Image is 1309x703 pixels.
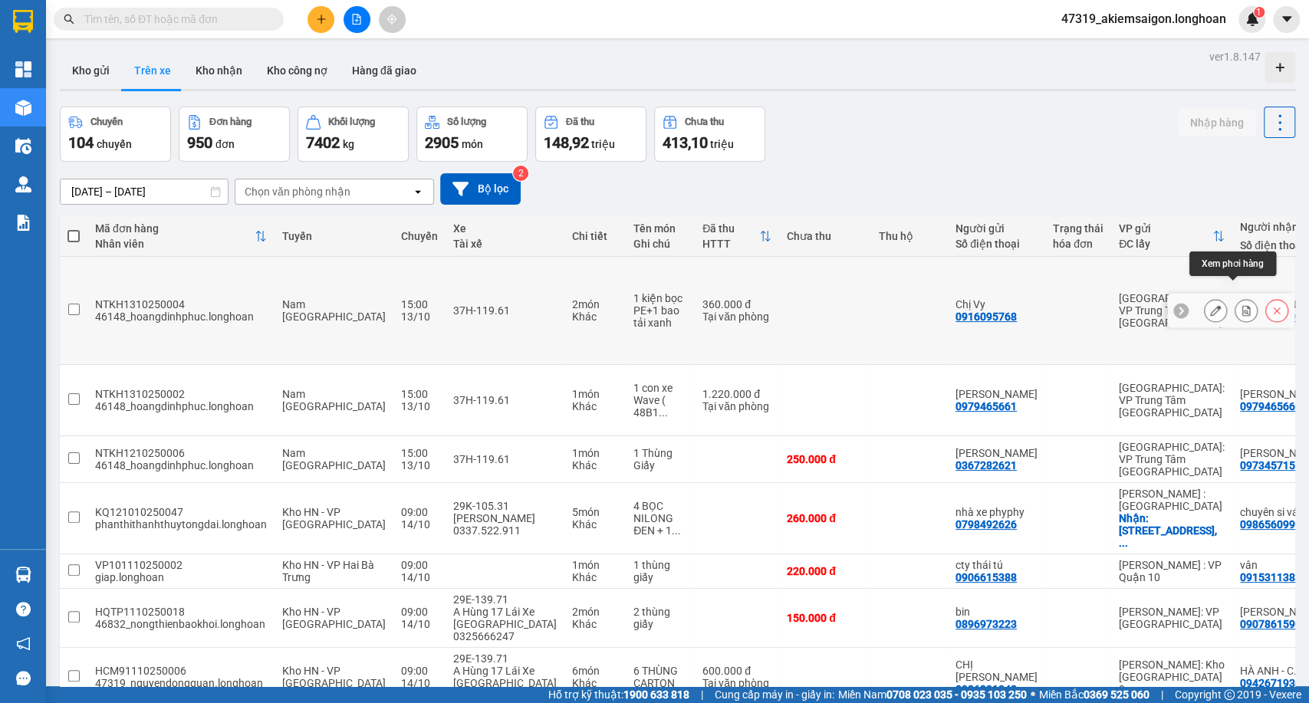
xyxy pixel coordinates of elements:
div: 0986031348 [955,683,1017,695]
div: [PERSON_NAME] : VP Quận 10 [1119,559,1225,583]
span: Miền Nam [838,686,1027,703]
div: Tại văn phòng [702,677,771,689]
span: 2905 [425,133,459,152]
div: 13/10 [401,400,438,412]
div: 09:00 [401,665,438,677]
div: Đã thu [702,222,759,235]
div: CHỊ DUNG [955,659,1038,683]
div: 1 món [572,559,618,571]
div: Số lượng [447,117,486,127]
div: Người gửi [955,222,1038,235]
div: Chuyến [90,117,123,127]
button: Trên xe [122,52,183,89]
img: dashboard-icon [15,61,31,77]
div: 1 món [572,447,618,459]
div: Chưa thu [685,117,724,127]
div: 1.220.000 đ [702,388,771,400]
span: 148,92 [544,133,589,152]
button: Kho công nợ [255,52,340,89]
div: Khối lượng [328,117,375,127]
div: 0896973223 [955,618,1017,630]
div: 0798492626 [955,518,1017,531]
div: Khác [572,518,618,531]
div: 6 món [572,665,618,677]
div: HQTP1110250018 [95,606,267,618]
div: 2 món [572,606,618,618]
div: hóa đơn [1053,238,1103,250]
button: Chưa thu413,10 triệu [654,107,765,162]
div: VP gửi [1119,222,1212,235]
div: 37H-119.61 [453,394,557,406]
div: 37H-119.61 [453,304,557,317]
div: 46148_hoangdinhphuc.longhoan [95,310,267,323]
div: Trạng thái [1053,222,1103,235]
div: 14/10 [401,677,438,689]
strong: 0369 525 060 [1084,688,1149,701]
div: Tài xế [453,238,557,250]
span: Cung cấp máy in - giấy in: [715,686,834,703]
div: 14/10 [401,518,438,531]
span: file-add [351,14,362,25]
img: warehouse-icon [15,176,31,192]
button: Kho nhận [183,52,255,89]
div: 1 con xe Wave ( 48B1-37195) [633,382,687,419]
div: VP101110250002 [95,559,267,571]
div: 250.000 đ [787,453,863,465]
div: Khác [572,400,618,412]
div: Khác [572,459,618,471]
div: 37H-119.61 [453,453,557,465]
span: 104 [68,133,94,152]
span: món [462,138,483,150]
span: message [16,671,31,685]
span: Kho HN - VP [GEOGRAPHIC_DATA] [282,506,386,531]
div: bin [955,606,1038,618]
button: Đã thu148,92 triệu [535,107,646,162]
div: 1 Thùng Giấy [633,447,687,471]
div: A Hùng 17 Lái Xe [GEOGRAPHIC_DATA] 0325666247 [453,665,557,701]
span: Kho HN - VP [GEOGRAPHIC_DATA] [282,665,386,689]
div: 13/10 [401,459,438,471]
button: Chuyến104chuyến [60,107,171,162]
div: 15:00 [401,447,438,459]
span: triệu [591,138,615,150]
div: ĐC lấy [1119,238,1212,250]
div: [PERSON_NAME] : [GEOGRAPHIC_DATA] [1119,488,1225,512]
div: Chị Vy [955,298,1038,310]
div: 0367282621 [955,459,1017,471]
div: [GEOGRAPHIC_DATA]: VP Trung Tâm [GEOGRAPHIC_DATA] [1119,292,1225,329]
button: file-add [344,6,370,33]
span: Hỗ trợ kỹ thuật: [548,686,689,703]
div: 6 THÙNG CARTON [633,665,687,689]
div: 0986560999 [1240,518,1301,531]
button: Hàng đã giao [340,52,429,89]
div: 29E-139.71 [453,593,557,606]
div: 0915311383 [1240,571,1301,583]
div: HTTT [702,238,759,250]
div: Thu hộ [879,230,940,242]
div: Tuyến [282,230,386,242]
div: Tên món [633,222,687,235]
span: Miền Bắc [1039,686,1149,703]
span: question-circle [16,602,31,616]
div: 0973457151 [1240,459,1301,471]
div: 09:00 [401,606,438,618]
div: 46148_hoangdinhphuc.longhoan [95,459,267,471]
sup: 2 [513,166,528,181]
div: Anh Vũ [955,388,1038,400]
div: 0979465661 [1240,400,1301,412]
div: Tại văn phòng [702,400,771,412]
div: Chi tiết [572,230,618,242]
div: Khác [572,677,618,689]
div: 2 món [572,298,618,310]
span: ⚪️ [1031,692,1035,698]
div: 15:00 [401,298,438,310]
button: Số lượng2905món [416,107,528,162]
span: | [701,686,703,703]
div: phanthithanhthuytongdai.longhoan [95,518,267,531]
div: Nhận: số 7 ĐƯỜNG Tân Thới Nhất 25, P.Tân Thới Nhất, Q.12, TP.Hồ Chí Minh [1119,512,1225,549]
span: 413,10 [663,133,708,152]
span: ... [659,406,668,419]
div: A Hùng 17 Lái Xe [GEOGRAPHIC_DATA] 0325666247 [453,606,557,642]
div: [PERSON_NAME]: VP [GEOGRAPHIC_DATA] [1119,606,1225,630]
div: 600.000 đ [702,665,771,677]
